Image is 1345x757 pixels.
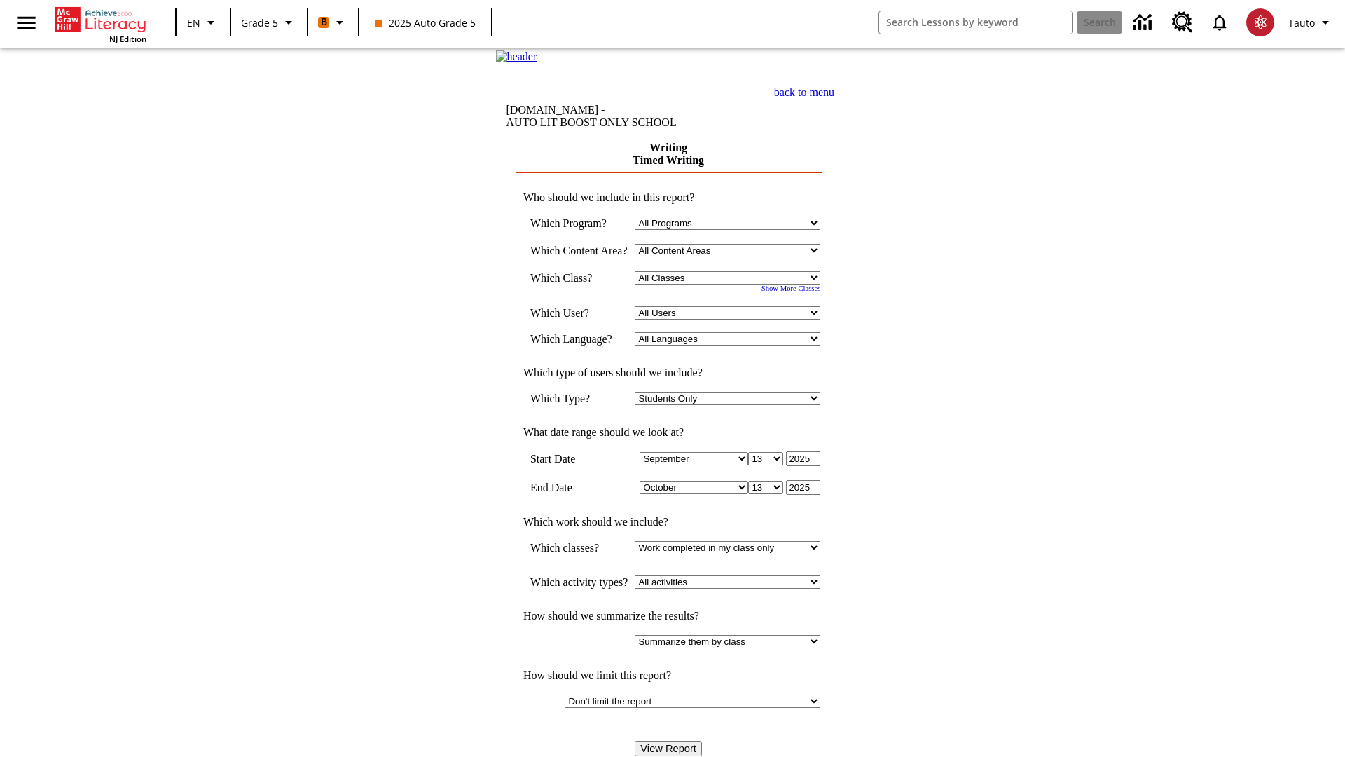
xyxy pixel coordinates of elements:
a: Show More Classes [761,285,821,292]
span: EN [187,15,200,30]
span: B [321,13,327,31]
img: avatar image [1246,8,1274,36]
td: Which User? [530,306,628,320]
td: Who should we include in this report? [516,191,821,204]
td: End Date [530,480,628,495]
a: Resource Center, Will open in new tab [1164,4,1201,41]
a: Notifications [1201,4,1238,41]
td: [DOMAIN_NAME] - [506,104,710,129]
td: What date range should we look at? [516,426,821,439]
a: back to menu [774,86,834,98]
span: NJ Edition [109,34,146,44]
button: Language: EN, Select a language [181,10,226,35]
input: search field [879,11,1072,34]
span: Tauto [1288,15,1315,30]
button: Profile/Settings [1283,10,1339,35]
a: Data Center [1125,4,1164,42]
div: Home [55,4,146,44]
button: Grade: Grade 5, Select a grade [235,10,303,35]
nobr: Which Content Area? [530,245,628,257]
td: Which Language? [530,332,628,346]
button: Boost Class color is orange. Change class color [312,10,354,35]
img: header [496,50,537,63]
button: Open side menu [6,2,47,43]
nobr: AUTO LIT BOOST ONLY SCHOOL [506,116,677,128]
td: Start Date [530,451,628,466]
td: How should we summarize the results? [516,610,821,622]
td: Which type of users should we include? [516,367,821,379]
td: Which Program? [530,217,628,230]
input: View Report [635,741,702,756]
td: How should we limit this report? [516,669,821,682]
span: 2025 Auto Grade 5 [375,15,476,30]
td: Which work should we include? [516,516,821,528]
span: Grade 5 [241,15,278,30]
td: Which activity types? [530,575,628,589]
a: Writing Timed Writing [633,142,704,166]
td: Which classes? [530,541,628,554]
td: Which Type? [530,392,628,405]
button: Select a new avatar [1238,4,1283,41]
td: Which Class? [530,271,628,285]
